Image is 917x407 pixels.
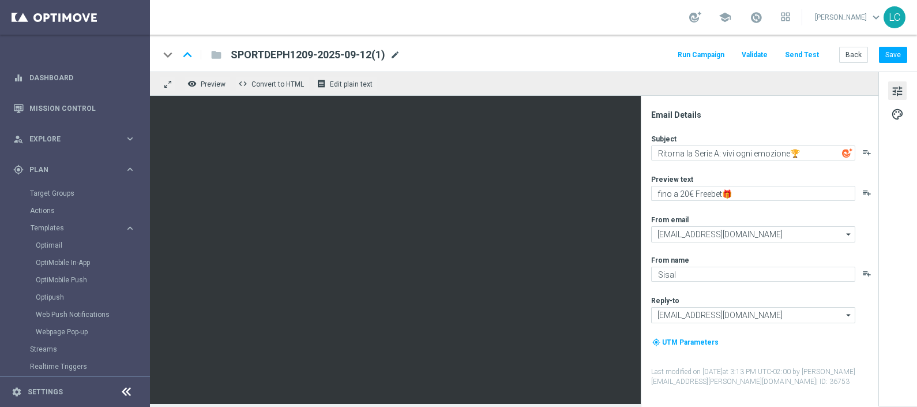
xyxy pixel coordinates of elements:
[13,165,136,174] button: gps_fixed Plan keyboard_arrow_right
[843,308,855,323] i: arrow_drop_down
[187,79,197,88] i: remove_red_eye
[231,48,385,62] span: SPORTDEPH1209-2025-09-12(1)
[651,175,693,184] label: Preview text
[36,258,120,267] a: OptiMobile In-App
[314,76,378,91] button: receipt Edit plain text
[862,188,871,197] button: playlist_add
[662,338,719,346] span: UTM Parameters
[29,93,136,124] a: Mission Control
[839,47,868,63] button: Back
[891,84,904,99] span: tune
[125,164,136,175] i: keyboard_arrow_right
[201,80,226,88] span: Preview
[235,76,309,91] button: code Convert to HTML
[179,46,196,64] i: keyboard_arrow_up
[888,104,907,123] button: palette
[651,110,877,120] div: Email Details
[36,237,149,254] div: Optimail
[651,135,677,144] label: Subject
[842,148,852,158] img: optiGenie.svg
[719,11,731,24] span: school
[13,104,136,113] button: Mission Control
[843,227,855,242] i: arrow_drop_down
[36,323,149,341] div: Webpage Pop-up
[29,166,125,173] span: Plan
[36,254,149,271] div: OptiMobile In-App
[651,226,855,242] input: Select
[888,81,907,100] button: tune
[31,225,125,231] div: Templates
[30,202,149,219] div: Actions
[13,134,24,144] i: person_search
[651,367,877,387] label: Last modified on [DATE] at 3:13 PM UTC-02:00 by [PERSON_NAME][EMAIL_ADDRESS][PERSON_NAME][DOMAIN_...
[390,50,400,60] span: mode_edit
[651,336,720,349] button: my_location UTM Parameters
[36,306,149,323] div: Web Push Notifications
[862,148,871,157] button: playlist_add
[676,47,726,63] button: Run Campaign
[879,47,907,63] button: Save
[36,310,120,319] a: Web Push Notifications
[330,80,373,88] span: Edit plain text
[651,256,689,265] label: From name
[816,378,850,386] span: | ID: 36753
[125,133,136,144] i: keyboard_arrow_right
[884,6,905,28] div: LC
[36,275,120,285] a: OptiMobile Push
[651,296,679,305] label: Reply-to
[36,293,120,302] a: Optipush
[13,93,136,124] div: Mission Control
[651,307,855,323] input: Select
[36,289,149,306] div: Optipush
[251,80,304,88] span: Convert to HTML
[13,134,125,144] div: Explore
[30,223,136,233] button: Templates keyboard_arrow_right
[30,362,120,371] a: Realtime Triggers
[13,62,136,93] div: Dashboard
[30,185,149,202] div: Target Groups
[185,76,231,91] button: remove_red_eye Preview
[30,219,149,341] div: Templates
[814,9,884,26] a: [PERSON_NAME]keyboard_arrow_down
[742,51,768,59] span: Validate
[891,107,904,122] span: palette
[30,341,149,358] div: Streams
[30,358,149,375] div: Realtime Triggers
[870,11,882,24] span: keyboard_arrow_down
[783,47,821,63] button: Send Test
[36,271,149,289] div: OptiMobile Push
[125,223,136,234] i: keyboard_arrow_right
[30,345,120,354] a: Streams
[13,73,136,83] button: equalizer Dashboard
[30,206,120,215] a: Actions
[317,79,326,88] i: receipt
[28,389,63,395] a: Settings
[36,327,120,337] a: Webpage Pop-up
[13,165,24,175] i: gps_fixed
[30,189,120,198] a: Target Groups
[238,79,247,88] span: code
[652,338,660,346] i: my_location
[29,62,136,93] a: Dashboard
[740,47,769,63] button: Validate
[13,135,136,144] button: person_search Explore keyboard_arrow_right
[36,241,120,250] a: Optimail
[13,165,125,175] div: Plan
[12,387,22,397] i: settings
[13,73,24,83] i: equalizer
[31,225,113,231] span: Templates
[862,269,871,278] button: playlist_add
[651,215,689,225] label: From email
[29,136,125,143] span: Explore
